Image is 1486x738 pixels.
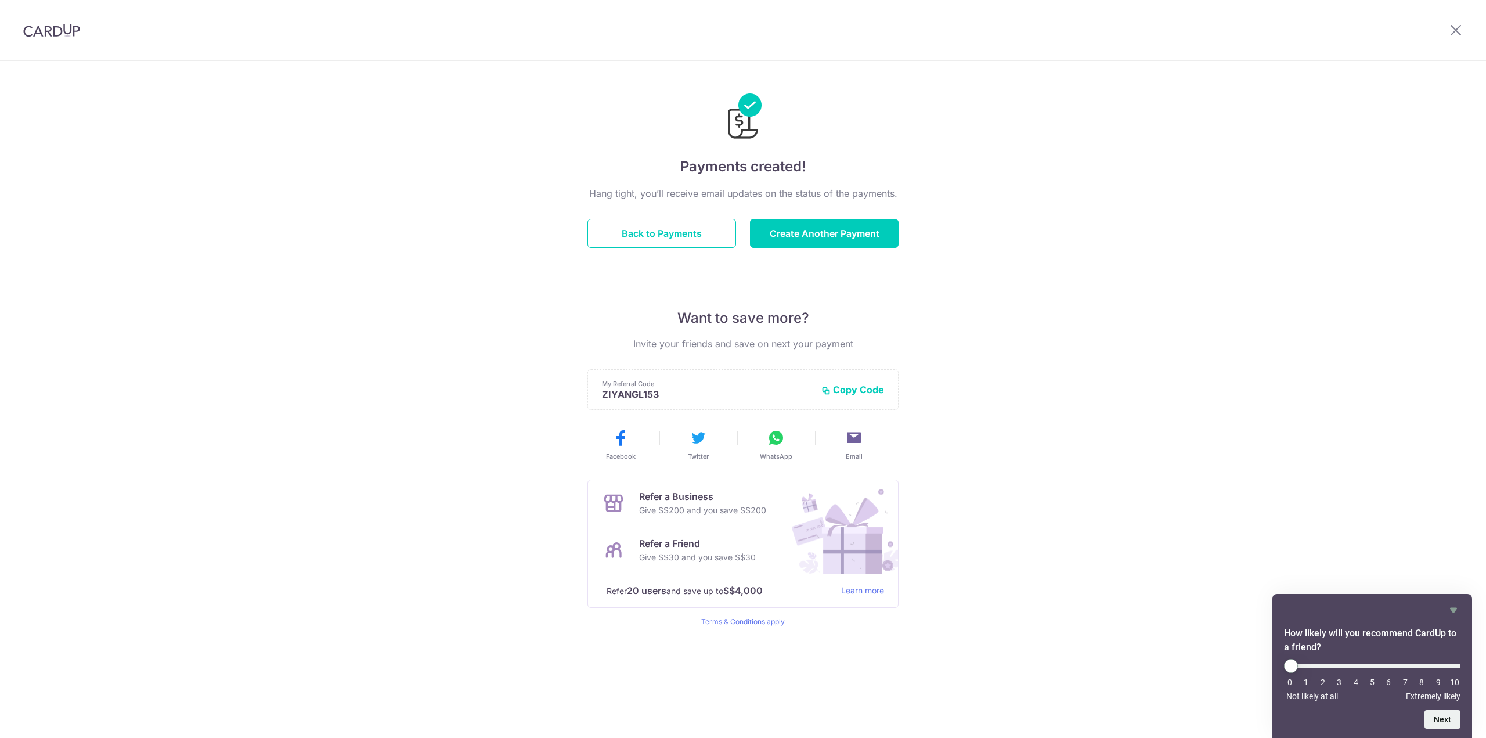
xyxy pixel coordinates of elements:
p: Refer and save up to [607,584,832,598]
p: Hang tight, you’ll receive email updates on the status of the payments. [587,186,899,200]
li: 9 [1433,678,1444,687]
p: Invite your friends and save on next your payment [587,337,899,351]
li: 10 [1449,678,1460,687]
li: 5 [1366,678,1378,687]
li: 3 [1333,678,1345,687]
button: Next question [1424,710,1460,729]
span: Email [846,452,863,461]
li: 7 [1400,678,1411,687]
p: Want to save more? [587,309,899,327]
strong: 20 users [627,584,666,597]
span: Extremely likely [1406,692,1460,701]
img: Payments [724,93,762,142]
span: Facebook [606,452,636,461]
button: Email [820,429,888,461]
button: Twitter [664,429,733,461]
h2: How likely will you recommend CardUp to a friend? Select an option from 0 to 10, with 0 being Not... [1284,627,1460,654]
span: Twitter [688,452,709,461]
img: CardUp [23,23,80,37]
a: Learn more [841,584,884,598]
button: Facebook [586,429,655,461]
h4: Payments created! [587,156,899,177]
li: 2 [1317,678,1329,687]
span: WhatsApp [760,452,792,461]
button: Hide survey [1447,603,1460,617]
p: Give S$200 and you save S$200 [639,503,766,517]
img: Refer [781,480,898,574]
span: Not likely at all [1286,692,1338,701]
button: WhatsApp [742,429,810,461]
strong: S$4,000 [723,584,763,597]
button: Create Another Payment [750,219,899,248]
p: My Referral Code [602,379,812,388]
button: Copy Code [821,384,884,395]
li: 1 [1300,678,1312,687]
p: Give S$30 and you save S$30 [639,550,756,564]
a: Terms & Conditions apply [701,617,785,626]
div: How likely will you recommend CardUp to a friend? Select an option from 0 to 10, with 0 being Not... [1284,603,1460,729]
p: ZIYANGL153 [602,388,812,400]
li: 6 [1383,678,1394,687]
li: 4 [1350,678,1362,687]
div: How likely will you recommend CardUp to a friend? Select an option from 0 to 10, with 0 being Not... [1284,659,1460,701]
li: 0 [1284,678,1296,687]
li: 8 [1416,678,1427,687]
p: Refer a Friend [639,537,756,550]
p: Refer a Business [639,489,766,503]
button: Back to Payments [587,219,736,248]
